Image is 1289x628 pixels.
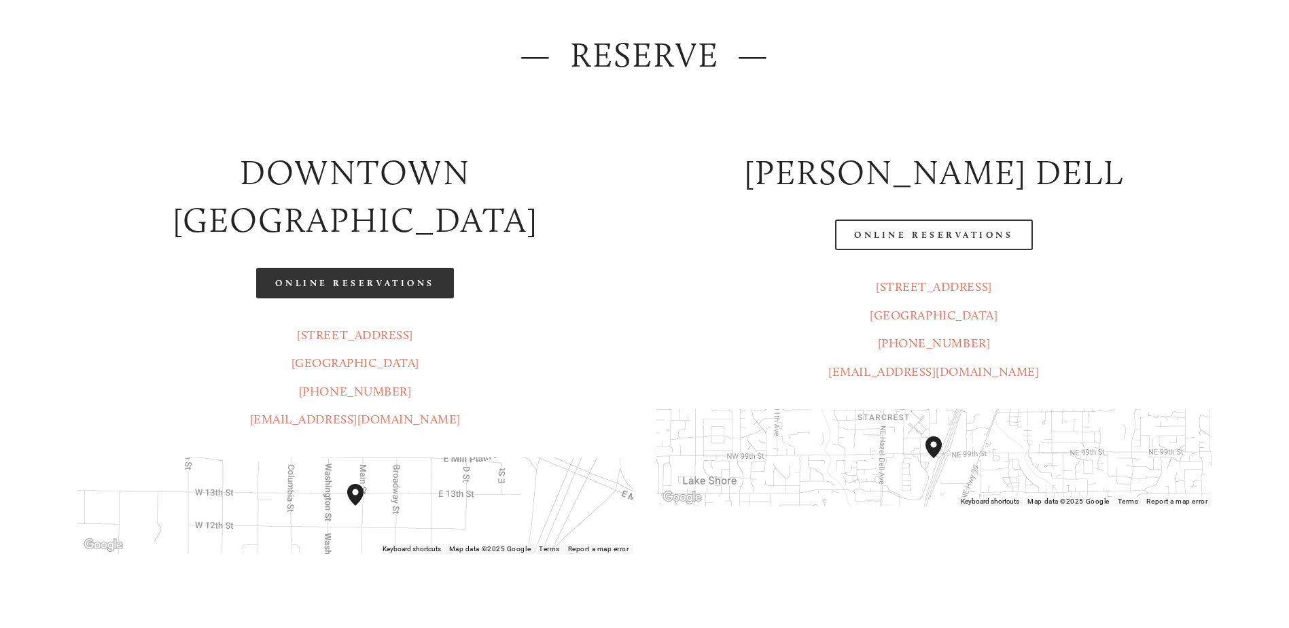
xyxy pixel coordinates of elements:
a: [PHONE_NUMBER] [878,336,991,351]
a: [EMAIL_ADDRESS][DOMAIN_NAME] [250,412,461,427]
a: [STREET_ADDRESS] [876,279,992,294]
a: Open this area in Google Maps (opens a new window) [660,489,705,506]
div: Amaro's Table 1220 Main Street vancouver, United States [347,484,380,527]
a: Online Reservations [835,220,1032,250]
a: [PHONE_NUMBER] [299,384,412,399]
a: Terms [539,545,560,553]
h2: Downtown [GEOGRAPHIC_DATA] [77,149,633,245]
a: [GEOGRAPHIC_DATA] [292,355,419,370]
a: Open this area in Google Maps (opens a new window) [81,536,126,554]
span: Map data ©2025 Google [1027,498,1109,505]
div: Amaro's Table 816 Northeast 98th Circle Vancouver, WA, 98665, United States [925,436,958,480]
a: [GEOGRAPHIC_DATA] [870,308,997,323]
button: Keyboard shortcuts [961,497,1019,506]
img: Google [660,489,705,506]
a: [STREET_ADDRESS] [297,328,413,343]
a: [EMAIL_ADDRESS][DOMAIN_NAME] [828,364,1039,379]
img: Google [81,536,126,554]
a: Report a map error [568,545,629,553]
span: Map data ©2025 Google [449,545,531,553]
a: Terms [1118,498,1139,505]
a: Online Reservations [256,268,453,298]
h2: [PERSON_NAME] DELL [656,149,1212,197]
button: Keyboard shortcuts [383,544,441,554]
a: Report a map error [1146,498,1207,505]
